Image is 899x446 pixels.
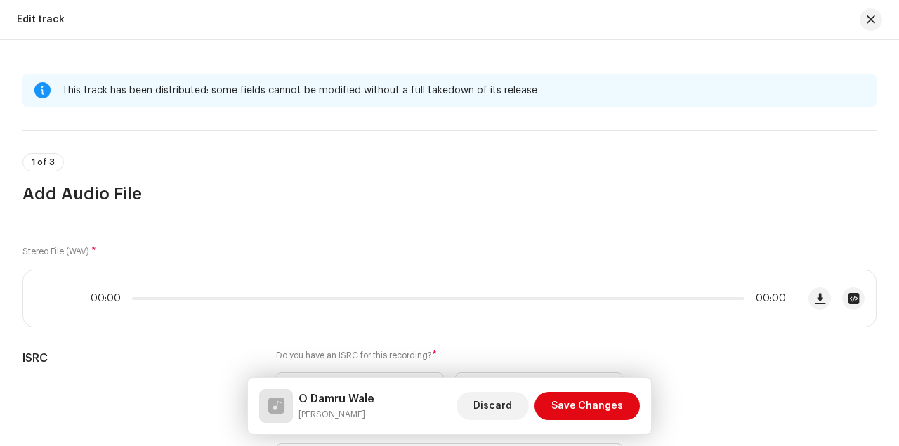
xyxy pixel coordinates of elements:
h3: Add Audio File [22,183,877,205]
h5: ISRC [22,350,254,367]
small: O Damru Wale [298,407,374,421]
h5: O Damru Wale [298,391,374,407]
span: 00:00 [750,293,786,304]
label: Do you have an ISRC for this recording? [276,350,623,361]
span: Discard [473,392,512,420]
div: This track has been distributed: some fields cannot be modified without a full takedown of its re... [62,82,865,99]
button: Save Changes [534,392,640,420]
span: Save Changes [551,392,623,420]
button: Discard [457,392,529,420]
